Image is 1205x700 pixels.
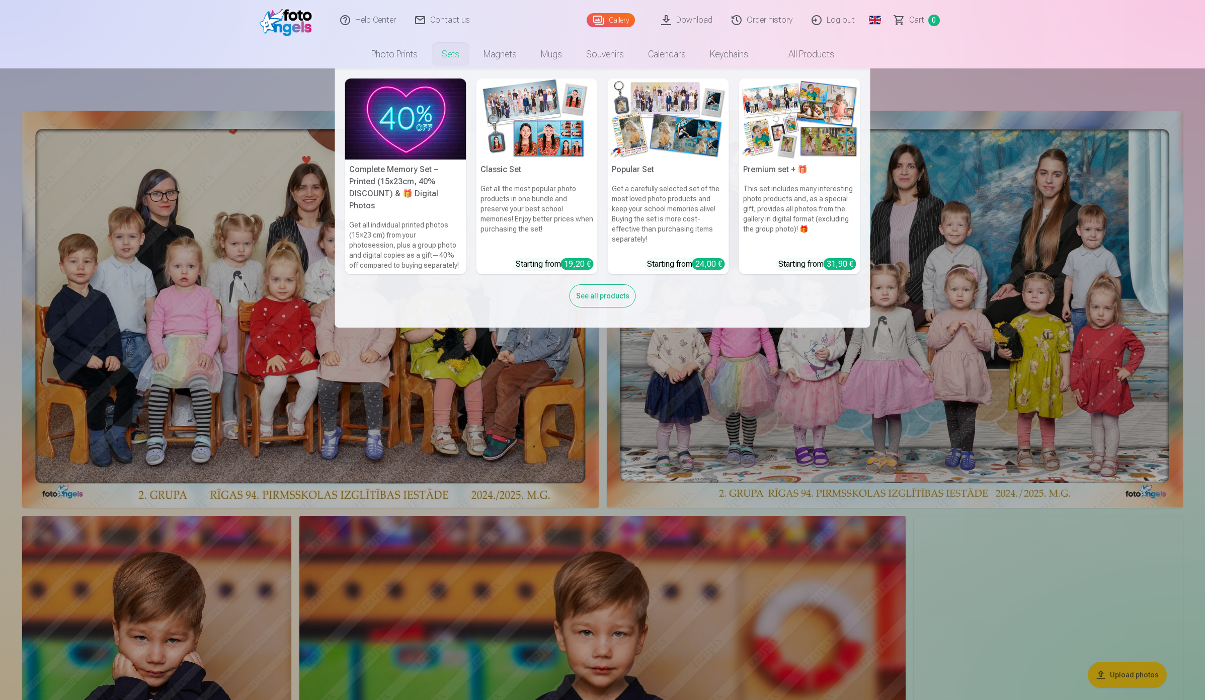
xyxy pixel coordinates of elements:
h6: This set includes many interesting photo products and, as a special gift, provides all photos fro... [739,180,860,254]
img: Popular Set [608,79,729,160]
div: See all products [570,284,636,307]
a: Souvenirs [574,40,636,68]
a: Popular SetPopular SetGet a carefully selected set of the most loved photo products and keep your... [608,79,729,274]
h6: Get a carefully selected set of the most loved photo products and keep your school memories alive... [608,180,729,254]
div: 31,90 € [824,258,856,270]
div: Starting from [516,258,594,270]
img: Complete Memory Set – Printed (15x23cm, 40% DISCOUNT) & 🎁 Digital Photos [345,79,466,160]
h5: Popular Set [608,160,729,180]
a: Magnets [471,40,529,68]
h5: Premium set + 🎁 [739,160,860,180]
img: Classic Set [476,79,598,160]
h5: Complete Memory Set – Printed (15x23cm, 40% DISCOUNT) & 🎁 Digital Photos [345,160,466,216]
a: Calendars [636,40,698,68]
div: 19,20 € [561,258,594,270]
h5: Classic Set [476,160,598,180]
a: See all products [570,290,636,300]
a: Gallery [587,13,635,27]
img: Premium set + 🎁 [739,79,860,160]
div: Starting from [647,258,725,270]
div: 24,00 € [692,258,725,270]
div: Starting from [778,258,856,270]
a: All products [760,40,846,68]
a: Sets [430,40,471,68]
span: Сart [909,14,924,26]
a: Photo prints [359,40,430,68]
a: Classic SetClassic SetGet all the most popular photo products in one bundle and preserve your bes... [476,79,598,274]
h6: Get all the most popular photo products in one bundle and preserve your best school memories! Enj... [476,180,598,254]
span: 0 [928,15,940,26]
h6: Get all individual printed photos (15×23 cm) from your photosession, plus a group photo and digit... [345,216,466,274]
a: Complete Memory Set – Printed (15x23cm, 40% DISCOUNT) & 🎁 Digital PhotosComplete Memory Set – Pri... [345,79,466,274]
a: Keychains [698,40,760,68]
a: Mugs [529,40,574,68]
a: Premium set + 🎁 Premium set + 🎁This set includes many interesting photo products and, as a specia... [739,79,860,274]
img: /fa1 [260,4,317,36]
